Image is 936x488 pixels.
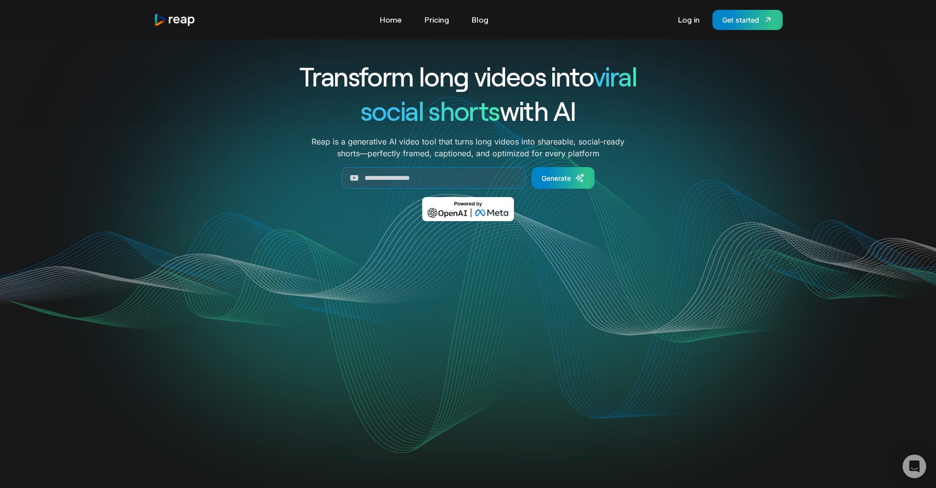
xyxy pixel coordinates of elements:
form: Generate Form [264,167,673,189]
div: Generate [541,173,571,183]
a: Pricing [420,12,454,28]
span: viral [593,60,637,92]
div: Get started [722,15,759,25]
span: social shorts [361,94,500,126]
video: Your browser does not support the video tag. [270,235,666,433]
a: home [154,13,196,27]
a: Generate [532,167,595,189]
h1: with AI [264,93,673,128]
a: Blog [467,12,493,28]
img: reap logo [154,13,196,27]
a: Home [375,12,407,28]
p: Reap is a generative AI video tool that turns long videos into shareable, social-ready shorts—per... [312,136,624,159]
div: Open Intercom Messenger [903,455,926,478]
h1: Transform long videos into [264,59,673,93]
a: Get started [712,10,783,30]
a: Log in [673,12,705,28]
img: Powered by OpenAI & Meta [422,197,514,221]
